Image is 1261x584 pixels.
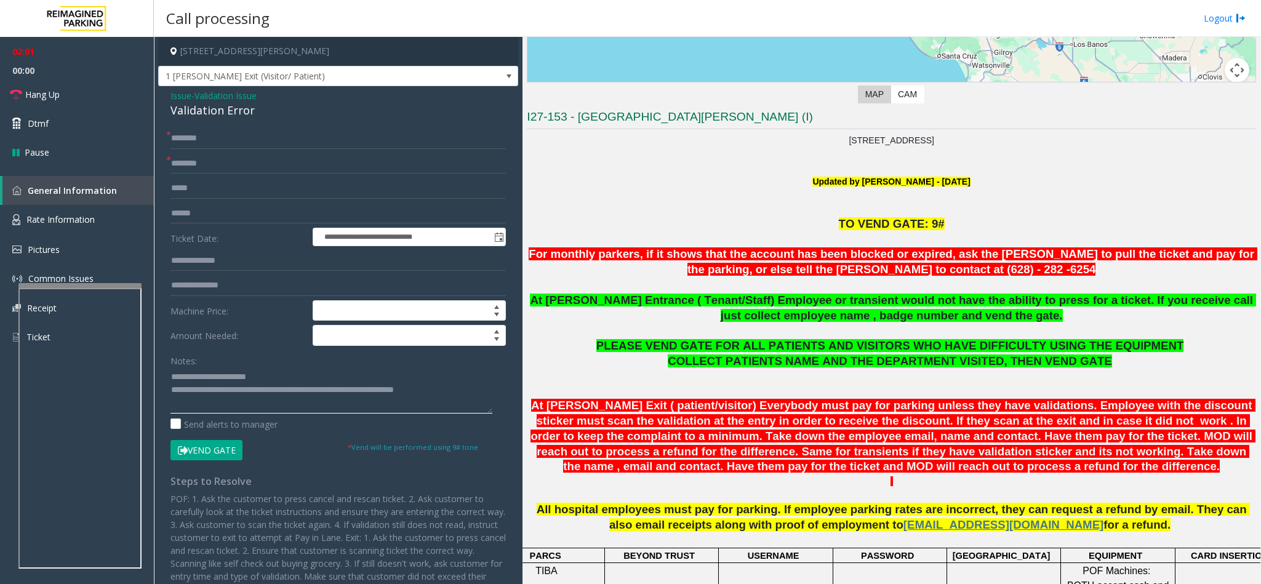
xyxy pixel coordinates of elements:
span: POF Machines: [1083,566,1150,576]
span: Decrease value [488,311,505,321]
img: logout [1236,12,1246,25]
img: 'icon' [12,304,21,312]
h4: Steps to Resolve [170,476,506,487]
span: General Information [28,185,117,196]
span: BEYOND TRUST [623,551,695,561]
span: Issue [170,89,191,102]
span: TIBA [535,566,558,576]
span: At [PERSON_NAME] Exit ( patient/visitor) Everybody must pay for parking unless they have validati... [530,399,1255,473]
a: [EMAIL_ADDRESS][DOMAIN_NAME] [903,521,1103,530]
h3: I27-153 - [GEOGRAPHIC_DATA][PERSON_NAME] (I) [527,109,1256,129]
label: Notes: [170,350,197,367]
label: Amount Needed: [167,325,310,346]
span: Increase value [488,326,505,335]
div: Validation Error [170,102,506,119]
span: EQUIPMENT [1089,551,1142,561]
img: Google [530,81,571,97]
span: PLEASE VEND GATE FOR ALL PATIENTS AND VISITORS WHO HAVE DIFFICULTY USING THE EQUIPMENT [596,339,1184,352]
a: Open this area in Google Maps (opens a new window) [530,81,571,97]
span: At [PERSON_NAME] Entrance ( Tenant/Staff) Employee or transient would not have the ability to pre... [530,294,1256,322]
label: Map [858,86,891,103]
h3: Call processing [160,3,276,33]
img: 'icon' [12,246,22,254]
span: PASSWORD [861,551,914,561]
font: Updated by [PERSON_NAME] - [DATE] [812,177,970,186]
span: Pictures [28,244,60,255]
img: 'icon' [12,274,22,284]
label: Machine Price: [167,300,310,321]
span: Decrease value [488,335,505,345]
button: Vend Gate [170,440,242,461]
p: [STREET_ADDRESS] [527,134,1256,147]
span: Toggle popup [492,228,505,246]
span: [GEOGRAPHIC_DATA] [953,551,1051,561]
span: Rate Information [26,214,95,225]
span: 1 [PERSON_NAME] Exit (Visitor/ Patient) [159,66,446,86]
span: USERNAME [748,551,799,561]
span: for a refund. [1103,518,1171,531]
span: PARCS [529,551,561,561]
span: Hang Up [25,88,60,101]
img: 'icon' [12,214,20,225]
span: Pause [25,146,49,159]
button: Map camera controls [1225,58,1249,82]
span: Increase value [488,301,505,311]
span: [EMAIL_ADDRESS][DOMAIN_NAME] [903,518,1103,531]
img: 'icon' [12,332,20,343]
span: Common Issues [28,273,94,284]
a: General Information [2,176,154,205]
label: Ticket Date: [167,228,310,246]
label: Send alerts to manager [170,418,278,431]
span: Validation Issue [194,89,257,102]
img: 'icon' [12,186,22,195]
span: Dtmf [28,117,49,130]
h4: [STREET_ADDRESS][PERSON_NAME] [158,37,518,66]
a: Logout [1204,12,1246,25]
span: All hospital employees must pay for parking. If employee parking rates are incorrect, they can re... [537,503,1250,531]
font: For monthly parkers, if it shows that the account has been blocked or expired, ask the [PERSON_NA... [529,247,1257,276]
span: COLLECT PATIENTS NAME AND THE DEPARTMENT VISITED, THEN VEND GATE [668,354,1111,367]
label: CAM [891,86,924,103]
span: TO VEND GATE: 9# [839,217,945,230]
small: Vend will be performed using 9# tone [348,442,478,452]
span: - [191,90,257,102]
